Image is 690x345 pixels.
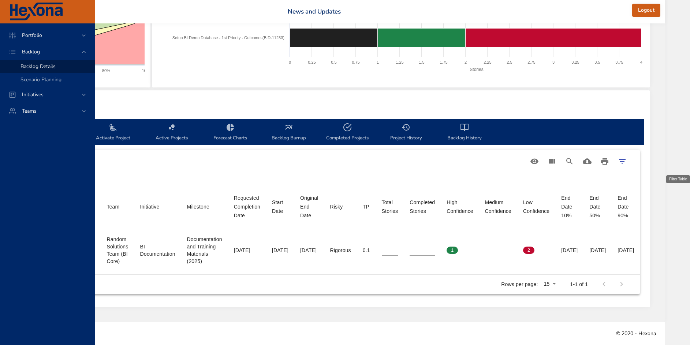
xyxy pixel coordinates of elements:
[140,243,175,258] div: BI Documentation
[16,91,49,98] span: Initiatives
[16,48,46,55] span: Backlog
[484,60,492,64] text: 2.25
[561,194,578,220] div: End Date 10%
[9,3,64,21] img: Hexona
[20,63,56,70] span: Backlog Details
[140,202,159,211] div: Initiative
[264,123,314,142] span: Backlog Burnup
[528,60,536,64] text: 2.75
[234,247,260,254] div: [DATE]
[595,60,600,64] text: 3.5
[640,60,642,64] text: 4
[234,194,260,220] div: Sort
[107,236,128,265] div: Random Solutions Team (BI Core)
[107,202,128,211] span: Team
[288,7,341,16] a: News and Updates
[561,153,578,170] button: Search
[187,202,222,211] span: Milestone
[330,202,343,211] div: Risky
[172,35,284,40] text: Setup BI Demo Database - 1st Priority - Outcomes(BID-11233)
[541,279,559,290] div: 15
[410,198,435,215] div: Sort
[632,4,660,17] button: Logout
[16,32,48,39] span: Portfolio
[382,198,398,215] div: Sort
[142,68,152,73] text: 100%
[410,198,435,215] div: Completed Stories
[570,281,588,288] p: 1-1 of 1
[140,202,175,211] span: Initiative
[352,60,360,64] text: 0.75
[272,247,288,254] div: [DATE]
[589,247,606,254] div: [DATE]
[485,247,496,254] span: 0
[618,247,634,254] div: [DATE]
[363,202,370,211] span: TP
[552,60,555,64] text: 3
[107,202,120,211] div: Sort
[485,198,511,215] div: Sort
[187,202,209,211] div: Sort
[616,330,656,337] span: © 2020 - Hexona
[382,198,398,215] div: Total Stories
[147,123,197,142] span: Active Projects
[363,247,370,254] div: 0.1
[396,60,404,64] text: 1.25
[447,198,473,215] div: High Confidence
[330,202,343,211] div: Sort
[578,153,596,170] button: Download CSV
[419,60,425,64] text: 1.5
[234,194,260,220] span: Requested Completion Date
[289,60,291,64] text: 0
[523,198,549,215] div: Sort
[107,202,120,211] div: Team
[363,202,369,211] div: TP
[465,60,467,64] text: 2
[187,202,209,211] div: Milestone
[330,247,351,254] div: Rigorous
[272,198,288,215] div: Sort
[589,194,606,220] div: End Date 50%
[308,60,316,64] text: 0.25
[543,153,561,170] button: View Columns
[88,123,138,142] span: Activate Project
[205,123,255,142] span: Forecast Charts
[485,198,511,215] div: Medium Confidence
[447,247,458,254] span: 1
[616,60,623,64] text: 3.75
[300,194,318,220] div: Original End Date
[526,153,543,170] button: Standard Views
[523,198,549,215] div: Low Confidence
[501,281,538,288] p: Rows per page:
[381,123,431,142] span: Project History
[561,247,578,254] div: [DATE]
[300,247,318,254] div: [DATE]
[447,198,473,215] div: Sort
[638,6,654,15] span: Logout
[507,60,512,64] text: 2.5
[102,68,110,73] text: 80%
[613,153,631,170] button: Filter Table
[363,202,369,211] div: Sort
[322,123,372,142] span: Completed Projects
[187,236,222,265] div: Documentation and Training Materials (2025)
[330,202,351,211] span: Risky
[523,247,534,254] span: 2
[140,202,159,211] div: Sort
[440,60,448,64] text: 1.75
[618,194,634,220] div: End Date 90%
[300,194,318,220] div: Sort
[272,198,288,215] div: Start Date
[377,60,379,64] text: 1
[596,153,613,170] button: Print
[331,60,337,64] text: 0.5
[470,67,484,72] text: Stories
[572,60,579,64] text: 3.25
